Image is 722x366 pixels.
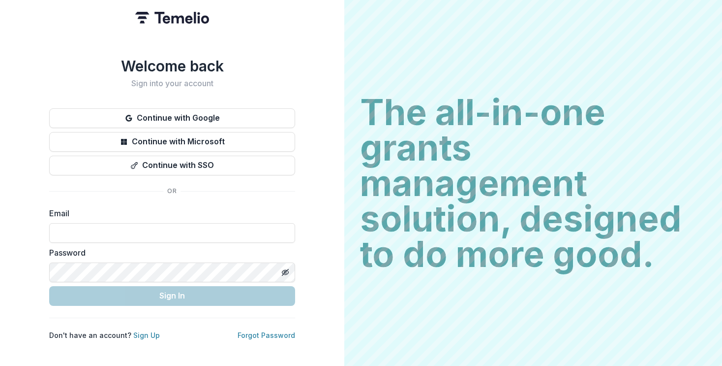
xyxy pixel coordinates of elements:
button: Toggle password visibility [277,265,293,280]
label: Password [49,247,289,259]
button: Sign In [49,286,295,306]
button: Continue with Google [49,108,295,128]
button: Continue with SSO [49,156,295,175]
label: Email [49,207,289,219]
p: Don't have an account? [49,330,160,340]
h1: Welcome back [49,57,295,75]
button: Continue with Microsoft [49,132,295,152]
img: Temelio [135,12,209,24]
h2: Sign into your account [49,79,295,88]
a: Forgot Password [238,331,295,339]
a: Sign Up [133,331,160,339]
